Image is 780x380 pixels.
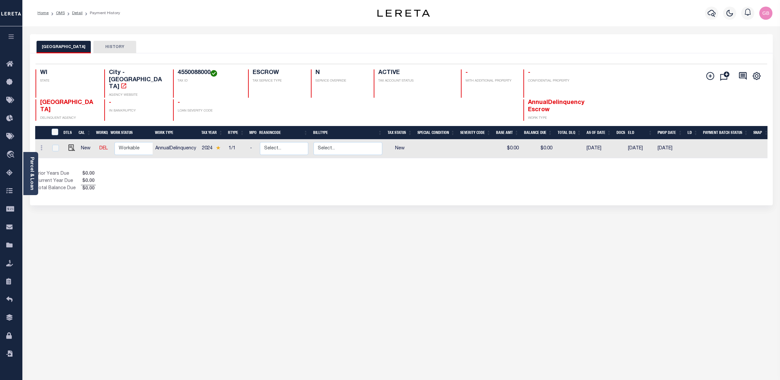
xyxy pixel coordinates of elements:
[56,11,65,15] a: OMS
[35,126,48,139] th: &nbsp;&nbsp;&nbsp;&nbsp;&nbsp;&nbsp;&nbsp;&nbsp;&nbsp;&nbsp;
[625,139,655,158] td: [DATE]
[178,100,180,106] span: -
[178,69,240,77] h4: 4550088000
[109,109,165,114] p: IN BANKRUPTCY
[226,139,247,158] td: 1/1
[83,10,120,16] li: Payment History
[253,69,303,77] h4: ESCROW
[109,93,165,98] p: AGENCY WEBSITE
[759,7,772,20] img: svg+xml;base64,PHN2ZyB4bWxucz0iaHR0cDovL3d3dy53My5vcmcvMjAwMC9zdmciIHBvaW50ZXItZXZlbnRzPSJub25lIi...
[48,126,61,139] th: &nbsp;
[458,126,493,139] th: Severity Code: activate to sort column ascending
[76,126,93,139] th: CAL: activate to sort column ascending
[81,178,96,185] span: $0.00
[93,41,136,53] button: HISTORY
[81,170,96,178] span: $0.00
[108,126,153,139] th: Work Status
[78,139,97,158] td: New
[311,126,385,139] th: BillType: activate to sort column ascending
[61,126,76,139] th: DTLS
[72,11,83,15] a: Detail
[178,109,240,114] p: LOAN SEVERITY CODE
[247,139,257,158] td: -
[6,151,17,159] i: travel_explore
[493,126,521,139] th: Base Amt: activate to sort column ascending
[315,79,366,84] p: SERVICE OVERRIDE
[40,69,96,77] h4: WI
[40,79,96,84] p: STATE
[93,126,108,139] th: WorkQ
[555,126,584,139] th: Total DLQ: activate to sort column ascending
[40,100,93,113] span: [GEOGRAPHIC_DATA]
[109,100,111,106] span: -
[528,100,585,113] span: AnnualDelinquency Escrow
[378,69,453,77] h4: ACTIVE
[655,139,685,158] td: [DATE]
[257,126,310,139] th: ReasonCode: activate to sort column ascending
[751,126,771,139] th: SNAP: activate to sort column ascending
[700,126,751,139] th: Payment Batch Status: activate to sort column ascending
[584,126,614,139] th: As of Date: activate to sort column ascending
[625,126,655,139] th: ELD: activate to sort column ascending
[465,79,516,84] p: WITH ADDITIONAL PROPERTY
[415,126,458,139] th: Special Condition: activate to sort column ascending
[35,178,81,185] td: Current Year Due
[178,79,240,84] p: TAX ID
[385,126,415,139] th: Tax Status: activate to sort column ascending
[247,126,257,139] th: MPO
[493,139,521,158] td: $0.00
[37,41,91,53] button: [GEOGRAPHIC_DATA]
[109,69,165,91] h4: City - [GEOGRAPHIC_DATA]
[377,10,430,17] img: logo-dark.svg
[152,126,199,139] th: Work Type
[614,126,625,139] th: Docs
[253,79,303,84] p: TAX SERVICE TYPE
[38,11,49,15] a: Home
[521,139,555,158] td: $0.00
[153,139,199,158] td: AnnualDelinquency
[528,70,530,76] span: -
[99,146,108,151] a: DEL
[655,126,685,139] th: PWOP Date: activate to sort column ascending
[199,126,225,139] th: Tax Year: activate to sort column ascending
[35,185,81,192] td: Total Balance Due
[40,116,96,121] p: DELINQUENT AGENCY
[528,79,584,84] p: CONFIDENTIAL PROPERTY
[29,157,34,190] a: Parcel & Loan
[378,79,453,84] p: TAX ACCOUNT STATUS
[35,170,81,178] td: Prior Years Due
[315,69,366,77] h4: N
[216,146,220,150] img: Star.svg
[584,139,614,158] td: [DATE]
[199,139,226,158] td: 2024
[521,126,555,139] th: Balance Due: activate to sort column ascending
[465,70,468,76] span: -
[81,185,96,192] span: $0.00
[225,126,247,139] th: RType: activate to sort column ascending
[385,139,415,158] td: New
[528,116,584,121] p: WORK TYPE
[685,126,700,139] th: LD: activate to sort column ascending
